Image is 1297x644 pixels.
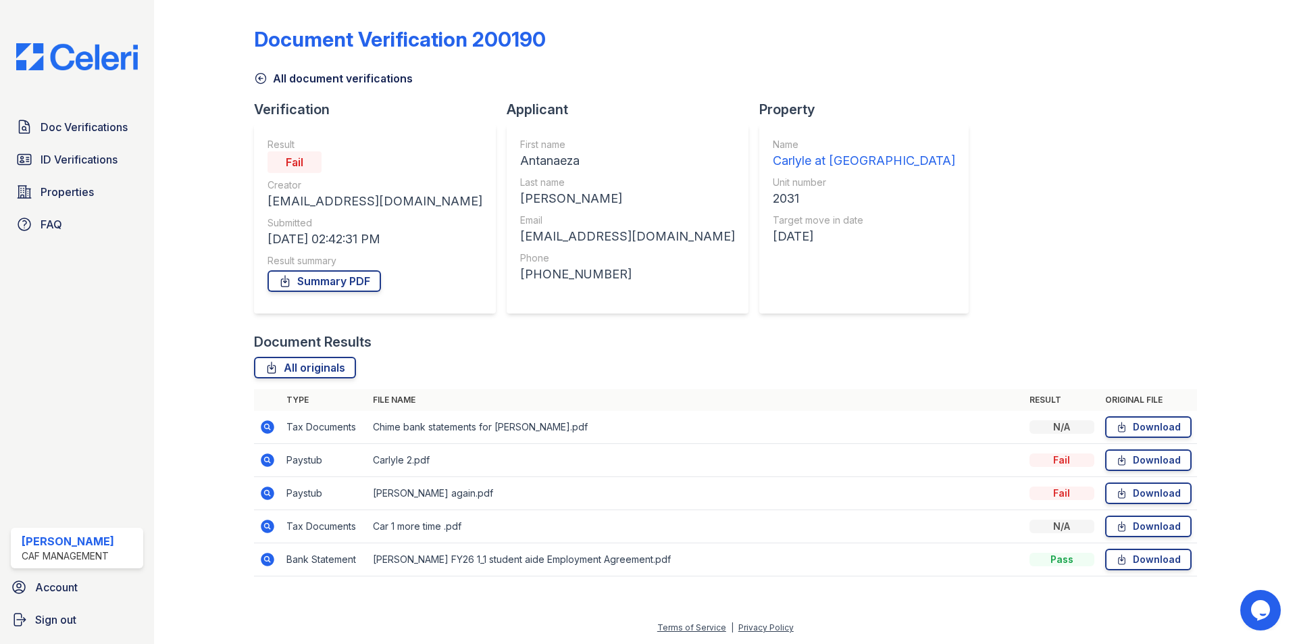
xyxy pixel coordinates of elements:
[759,100,980,119] div: Property
[41,184,94,200] span: Properties
[773,138,955,151] div: Name
[367,477,1024,510] td: [PERSON_NAME] again.pdf
[1029,420,1094,434] div: N/A
[367,389,1024,411] th: File name
[281,510,367,543] td: Tax Documents
[731,622,734,633] div: |
[268,216,482,230] div: Submitted
[41,151,118,168] span: ID Verifications
[254,27,546,51] div: Document Verification 200190
[1100,389,1197,411] th: Original file
[520,214,735,227] div: Email
[520,138,735,151] div: First name
[281,543,367,576] td: Bank Statement
[1105,549,1192,570] a: Download
[11,178,143,205] a: Properties
[268,192,482,211] div: [EMAIL_ADDRESS][DOMAIN_NAME]
[520,176,735,189] div: Last name
[1029,453,1094,467] div: Fail
[507,100,759,119] div: Applicant
[773,227,955,246] div: [DATE]
[22,533,114,549] div: [PERSON_NAME]
[281,411,367,444] td: Tax Documents
[5,43,149,70] img: CE_Logo_Blue-a8612792a0a2168367f1c8372b55b34899dd931a85d93a1a3d3e32e68fde9ad4.png
[1240,590,1283,630] iframe: chat widget
[11,114,143,141] a: Doc Verifications
[281,477,367,510] td: Paystub
[11,211,143,238] a: FAQ
[773,214,955,227] div: Target move in date
[5,574,149,601] a: Account
[1029,520,1094,533] div: N/A
[11,146,143,173] a: ID Verifications
[268,151,322,173] div: Fail
[268,270,381,292] a: Summary PDF
[41,216,62,232] span: FAQ
[1105,516,1192,537] a: Download
[367,411,1024,444] td: Chime bank statements for [PERSON_NAME].pdf
[1105,449,1192,471] a: Download
[268,178,482,192] div: Creator
[254,100,507,119] div: Verification
[35,579,78,595] span: Account
[520,151,735,170] div: Antanaeza
[520,251,735,265] div: Phone
[773,151,955,170] div: Carlyle at [GEOGRAPHIC_DATA]
[367,444,1024,477] td: Carlyle 2.pdf
[773,176,955,189] div: Unit number
[1024,389,1100,411] th: Result
[1105,482,1192,504] a: Download
[657,622,726,633] a: Terms of Service
[281,389,367,411] th: Type
[520,265,735,284] div: [PHONE_NUMBER]
[5,606,149,633] a: Sign out
[1029,487,1094,500] div: Fail
[268,138,482,151] div: Result
[254,357,356,378] a: All originals
[773,189,955,208] div: 2031
[254,332,372,351] div: Document Results
[41,119,128,135] span: Doc Verifications
[1029,553,1094,566] div: Pass
[520,189,735,208] div: [PERSON_NAME]
[268,254,482,268] div: Result summary
[520,227,735,246] div: [EMAIL_ADDRESS][DOMAIN_NAME]
[268,230,482,249] div: [DATE] 02:42:31 PM
[281,444,367,477] td: Paystub
[22,549,114,563] div: CAF Management
[367,510,1024,543] td: Car 1 more time .pdf
[1105,416,1192,438] a: Download
[738,622,794,633] a: Privacy Policy
[367,543,1024,576] td: [PERSON_NAME] FY26 1_1 student aide Employment Agreement.pdf
[773,138,955,170] a: Name Carlyle at [GEOGRAPHIC_DATA]
[35,612,76,628] span: Sign out
[254,70,413,86] a: All document verifications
